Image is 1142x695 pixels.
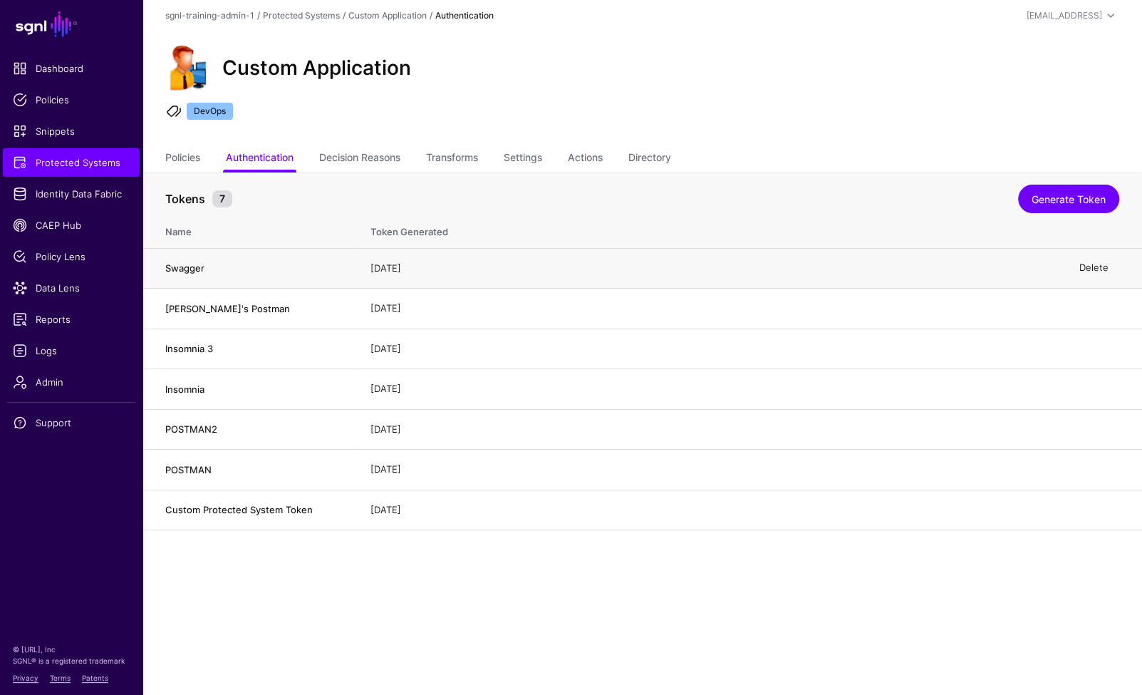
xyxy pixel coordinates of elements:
a: Privacy [13,674,38,682]
h4: Swagger [165,262,342,274]
span: CAEP Hub [13,218,130,232]
span: [DATE] [370,262,401,274]
a: CAEP Hub [3,211,140,240]
a: Delete [1079,262,1109,274]
h4: Custom Protected System Token [165,503,342,516]
th: Name [142,211,356,248]
a: Logs [3,336,140,365]
h4: Insomnia 3 [165,342,342,355]
div: [EMAIL_ADDRESS] [1027,9,1102,22]
small: 7 [212,190,232,207]
strong: Authentication [435,10,494,21]
h2: Custom Application [222,56,411,81]
span: Reports [13,312,130,326]
span: DevOps [187,103,233,120]
a: Patents [82,674,108,682]
h4: POSTMAN2 [165,423,342,436]
a: Policies [165,145,200,173]
a: Settings [504,145,542,173]
a: Snippets [3,117,140,145]
a: Identity Data Fabric [3,180,140,208]
a: Data Lens [3,274,140,302]
a: Directory [628,145,671,173]
span: [DATE] [370,504,401,515]
span: [DATE] [370,383,401,394]
span: Protected Systems [13,155,130,170]
a: Admin [3,368,140,396]
th: Token Generated [356,211,1142,248]
span: [DATE] [370,423,401,435]
h4: Insomnia [165,383,342,396]
a: Transforms [426,145,478,173]
span: Dashboard [13,61,130,76]
span: Policy Lens [13,249,130,264]
a: Reports [3,305,140,334]
div: / [254,9,263,22]
a: Dashboard [3,54,140,83]
div: / [427,9,435,22]
a: SGNL [9,9,134,40]
span: Snippets [13,124,130,138]
span: Identity Data Fabric [13,187,130,201]
p: SGNL® is a registered trademark [13,655,130,666]
a: Protected Systems [3,148,140,177]
h4: [PERSON_NAME]'s Postman [165,302,342,315]
span: Support [13,416,130,430]
a: sgnl-training-admin-1 [165,10,254,21]
span: [DATE] [370,463,401,475]
a: Authentication [226,145,294,173]
span: Data Lens [13,281,130,295]
a: Policies [3,86,140,114]
div: / [340,9,348,22]
h4: POSTMAN [165,463,342,476]
span: Logs [13,344,130,358]
a: Terms [50,674,71,682]
span: [DATE] [370,343,401,354]
a: Custom Application [348,10,427,21]
span: [DATE] [370,302,401,314]
img: svg+xml;base64,PHN2ZyB3aWR0aD0iOTgiIGhlaWdodD0iMTIyIiB2aWV3Qm94PSIwIDAgOTggMTIyIiBmaWxsPSJub25lIi... [165,46,211,91]
p: © [URL], Inc [13,644,130,655]
a: Decision Reasons [319,145,400,173]
span: Policies [13,93,130,107]
a: Protected Systems [263,10,340,21]
a: Actions [568,145,603,173]
span: Admin [13,375,130,389]
span: Tokens [162,190,209,207]
a: Policy Lens [3,242,140,271]
a: Generate Token [1018,185,1119,213]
